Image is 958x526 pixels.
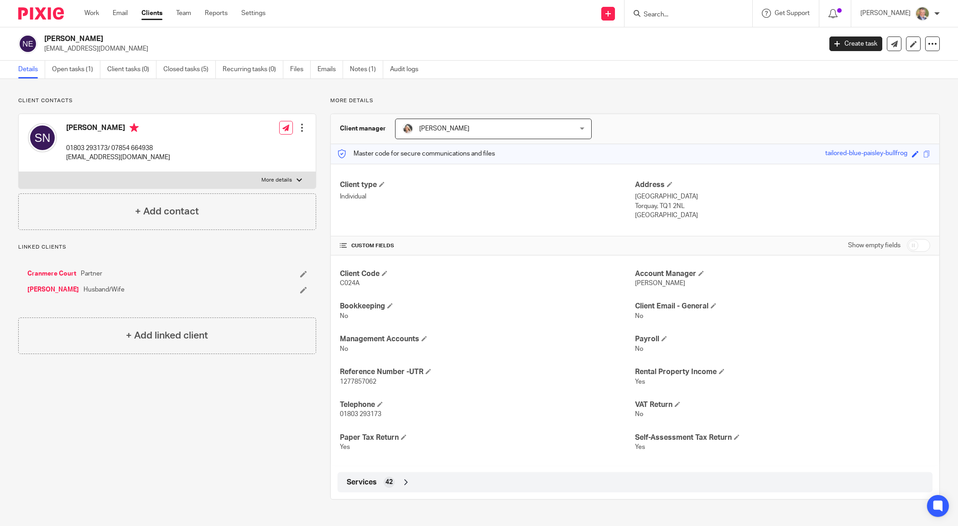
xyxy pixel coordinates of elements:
h3: Client manager [340,124,386,133]
p: Linked clients [18,244,316,251]
img: svg%3E [28,123,57,152]
a: Open tasks (1) [52,61,100,78]
p: More details [261,177,292,184]
i: Primary [130,123,139,132]
p: Master code for secure communications and files [338,149,495,158]
span: No [635,346,643,352]
a: Clients [141,9,162,18]
h4: Management Accounts [340,334,635,344]
a: Files [290,61,311,78]
a: Work [84,9,99,18]
h4: Rental Property Income [635,367,930,377]
a: [PERSON_NAME] [27,285,79,294]
div: tailored-blue-paisley-bullfrog [825,149,907,159]
h4: + Add linked client [126,328,208,343]
label: Show empty fields [848,241,901,250]
p: Client contacts [18,97,316,104]
span: No [635,313,643,319]
h4: Client Code [340,269,635,279]
span: 1277857062 [340,379,376,385]
h4: Bookkeeping [340,302,635,311]
p: [PERSON_NAME] [860,9,911,18]
h4: + Add contact [135,204,199,219]
p: [GEOGRAPHIC_DATA] [635,192,930,201]
a: Closed tasks (5) [163,61,216,78]
h4: Reference Number -UTR [340,367,635,377]
a: Email [113,9,128,18]
h4: Client type [340,180,635,190]
h4: [PERSON_NAME] [66,123,170,135]
p: Torquay, TQ1 2NL [635,202,930,211]
p: [GEOGRAPHIC_DATA] [635,211,930,220]
h4: Self-Assessment Tax Return [635,433,930,443]
h4: Paper Tax Return [340,433,635,443]
img: High%20Res%20Andrew%20Price%20Accountants_Poppy%20Jakes%20photography-1109.jpg [915,6,930,21]
h4: Telephone [340,400,635,410]
a: Cranmere Court [27,269,76,278]
span: No [340,313,348,319]
h2: [PERSON_NAME] [44,34,661,44]
span: Yes [635,444,645,450]
h4: VAT Return [635,400,930,410]
input: Search [643,11,725,19]
p: More details [330,97,940,104]
img: Pixie [18,7,64,20]
a: Settings [241,9,266,18]
a: Create task [829,36,882,51]
a: Notes (1) [350,61,383,78]
h4: CUSTOM FIELDS [340,242,635,250]
h4: Address [635,180,930,190]
p: 01803 293173/ 07854 664938 [66,144,170,153]
span: No [340,346,348,352]
p: [EMAIL_ADDRESS][DOMAIN_NAME] [44,44,816,53]
span: 01803 293173 [340,411,381,417]
a: Reports [205,9,228,18]
h4: Account Manager [635,269,930,279]
img: svg%3E [18,34,37,53]
h4: Client Email - General [635,302,930,311]
a: Team [176,9,191,18]
img: High%20Res%20Andrew%20Price%20Accountants_Poppy%20Jakes%20photography-1187-3.jpg [402,123,413,134]
span: Yes [340,444,350,450]
p: Individual [340,192,635,201]
a: Emails [318,61,343,78]
span: Husband/Wife [83,285,125,294]
span: 42 [385,478,393,487]
a: Audit logs [390,61,425,78]
span: [PERSON_NAME] [635,280,685,286]
span: Partner [81,269,102,278]
p: [EMAIL_ADDRESS][DOMAIN_NAME] [66,153,170,162]
span: Services [347,478,377,487]
h4: Payroll [635,334,930,344]
span: Yes [635,379,645,385]
span: C024A [340,280,359,286]
a: Client tasks (0) [107,61,156,78]
a: Details [18,61,45,78]
span: Get Support [775,10,810,16]
span: [PERSON_NAME] [419,125,469,132]
a: Recurring tasks (0) [223,61,283,78]
span: No [635,411,643,417]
